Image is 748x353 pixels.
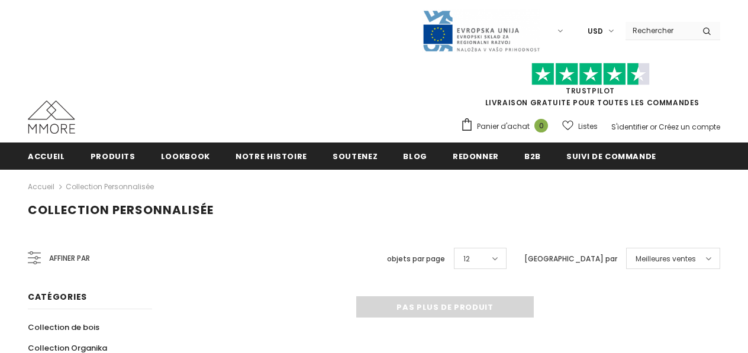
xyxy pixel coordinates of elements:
[650,122,657,132] span: or
[161,143,210,169] a: Lookbook
[588,25,603,37] span: USD
[28,180,54,194] a: Accueil
[659,122,720,132] a: Créez un compte
[28,143,65,169] a: Accueil
[28,317,99,338] a: Collection de bois
[403,151,427,162] span: Blog
[422,25,540,35] a: Javni Razpis
[636,253,696,265] span: Meilleures ventes
[524,143,541,169] a: B2B
[28,291,87,303] span: Catégories
[531,63,650,86] img: Faites confiance aux étoiles pilotes
[28,322,99,333] span: Collection de bois
[566,143,656,169] a: Suivi de commande
[562,116,598,137] a: Listes
[28,101,75,134] img: Cas MMORE
[236,151,307,162] span: Notre histoire
[453,151,499,162] span: Redonner
[566,151,656,162] span: Suivi de commande
[463,253,470,265] span: 12
[460,118,554,135] a: Panier d'achat 0
[611,122,648,132] a: S'identifier
[49,252,90,265] span: Affiner par
[91,151,136,162] span: Produits
[534,119,548,132] span: 0
[236,143,307,169] a: Notre histoire
[578,121,598,132] span: Listes
[161,151,210,162] span: Lookbook
[566,86,615,96] a: TrustPilot
[626,22,694,39] input: Search Site
[453,143,499,169] a: Redonner
[387,253,445,265] label: objets par page
[28,202,214,218] span: Collection personnalisée
[460,68,720,108] span: LIVRAISON GRATUITE POUR TOUTES LES COMMANDES
[66,182,154,192] a: Collection personnalisée
[422,9,540,53] img: Javni Razpis
[333,143,378,169] a: soutenez
[524,253,617,265] label: [GEOGRAPHIC_DATA] par
[333,151,378,162] span: soutenez
[91,143,136,169] a: Produits
[524,151,541,162] span: B2B
[28,151,65,162] span: Accueil
[403,143,427,169] a: Blog
[477,121,530,132] span: Panier d'achat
